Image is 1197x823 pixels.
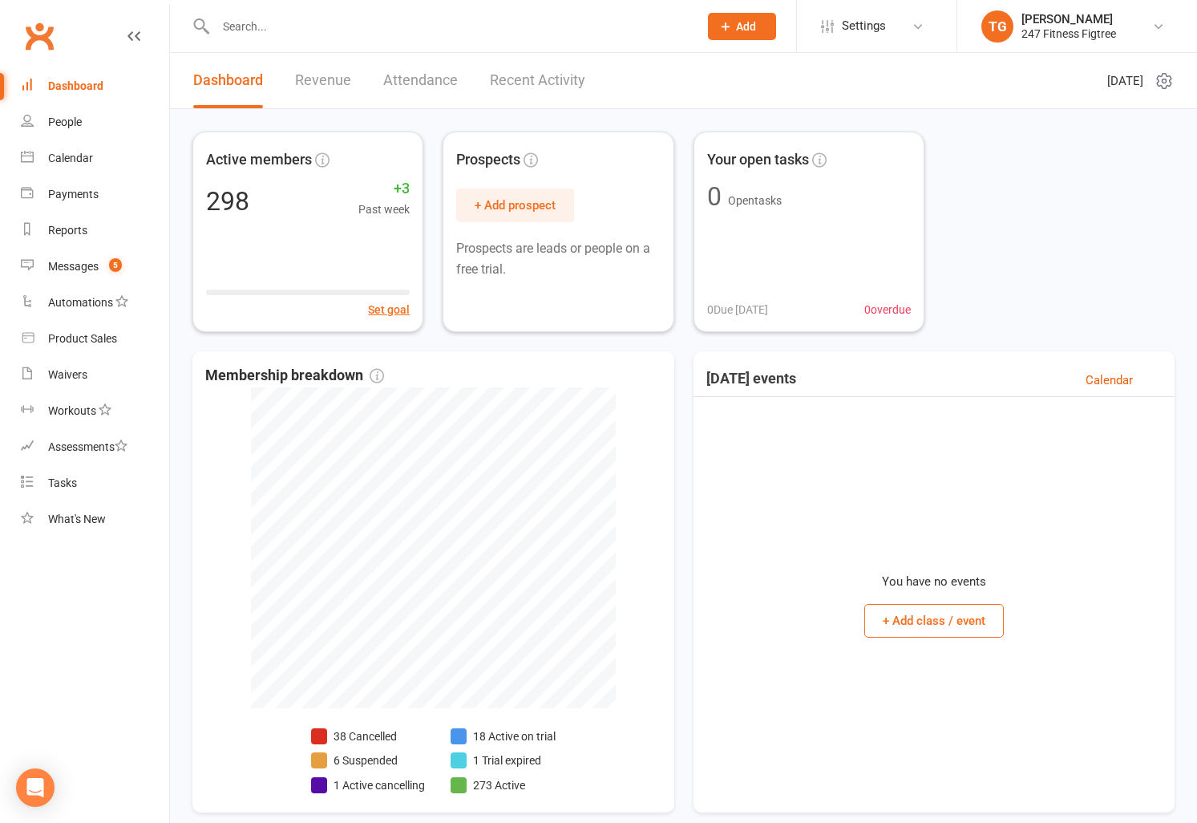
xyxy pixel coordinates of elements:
[728,194,782,207] span: Open tasks
[48,368,87,381] div: Waivers
[451,728,556,745] li: 18 Active on trial
[842,8,886,44] span: Settings
[358,177,410,201] span: +3
[16,768,55,807] div: Open Intercom Messenger
[456,148,520,172] span: Prospects
[706,371,796,390] h3: [DATE] events
[295,53,351,108] a: Revenue
[21,104,169,140] a: People
[21,501,169,537] a: What's New
[21,249,169,285] a: Messages 5
[1021,12,1116,26] div: [PERSON_NAME]
[21,68,169,104] a: Dashboard
[490,53,585,108] a: Recent Activity
[311,752,425,769] li: 6 Suspended
[48,476,77,489] div: Tasks
[451,776,556,794] li: 273 Active
[48,188,99,201] div: Payments
[109,258,122,272] span: 5
[451,752,556,769] li: 1 Trial expired
[48,332,117,345] div: Product Sales
[383,53,458,108] a: Attendance
[21,357,169,393] a: Waivers
[48,79,103,92] div: Dashboard
[21,140,169,176] a: Calendar
[21,465,169,501] a: Tasks
[211,15,687,38] input: Search...
[736,20,756,33] span: Add
[1107,71,1143,91] span: [DATE]
[21,285,169,321] a: Automations
[48,224,87,237] div: Reports
[48,440,127,453] div: Assessments
[864,604,1004,638] button: + Add class / event
[1021,26,1116,41] div: 247 Fitness Figtree
[206,148,312,172] span: Active members
[981,10,1013,43] div: TG
[21,429,169,465] a: Assessments
[48,296,113,309] div: Automations
[707,301,768,318] span: 0 Due [DATE]
[21,176,169,213] a: Payments
[21,393,169,429] a: Workouts
[311,728,425,745] li: 38 Cancelled
[864,301,911,318] span: 0 overdue
[48,260,99,273] div: Messages
[48,116,82,128] div: People
[205,364,384,387] span: Membership breakdown
[21,321,169,357] a: Product Sales
[708,13,776,40] button: Add
[19,16,59,56] a: Clubworx
[311,776,425,794] li: 1 Active cancelling
[193,53,263,108] a: Dashboard
[48,404,96,417] div: Workouts
[21,213,169,249] a: Reports
[456,238,660,279] p: Prospects are leads or people on a free trial.
[48,152,93,164] div: Calendar
[707,148,809,172] span: Your open tasks
[206,189,249,214] div: 298
[358,201,410,218] span: Past week
[1086,371,1133,390] a: Calendar
[368,301,410,318] button: Set goal
[882,572,986,591] p: You have no events
[456,189,574,222] button: + Add prospect
[707,184,722,209] div: 0
[48,513,106,525] div: What's New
